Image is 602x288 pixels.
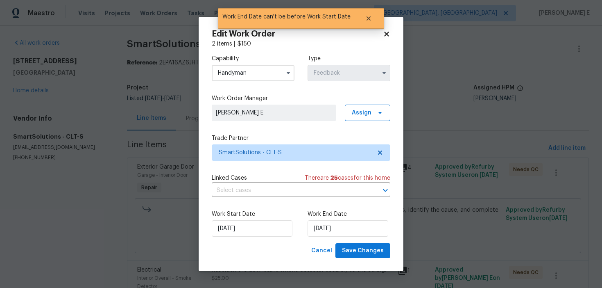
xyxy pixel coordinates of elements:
button: Open [380,185,391,196]
span: [PERSON_NAME] E [216,109,332,117]
span: Work End Date can't be before Work Start Date [218,8,355,25]
label: Capability [212,55,294,63]
label: Trade Partner [212,134,390,142]
span: There are case s for this home [305,174,390,182]
span: SmartSolutions - CLT-S [219,149,371,157]
input: M/D/YYYY [308,220,388,237]
button: Show options [283,68,293,78]
label: Work Start Date [212,210,294,218]
span: Assign [352,109,371,117]
span: Linked Cases [212,174,247,182]
span: 25 [330,175,338,181]
button: Close [355,10,382,27]
div: 2 items | [212,40,390,48]
button: Save Changes [335,243,390,258]
button: Show options [379,68,389,78]
label: Work Order Manager [212,94,390,103]
label: Type [308,55,390,63]
input: Select... [308,65,390,81]
span: Cancel [311,246,332,256]
span: $ 150 [238,41,251,47]
button: Cancel [308,243,335,258]
h2: Edit Work Order [212,30,383,38]
input: M/D/YYYY [212,220,292,237]
span: Save Changes [342,246,384,256]
input: Select cases [212,184,367,197]
input: Select... [212,65,294,81]
label: Work End Date [308,210,390,218]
